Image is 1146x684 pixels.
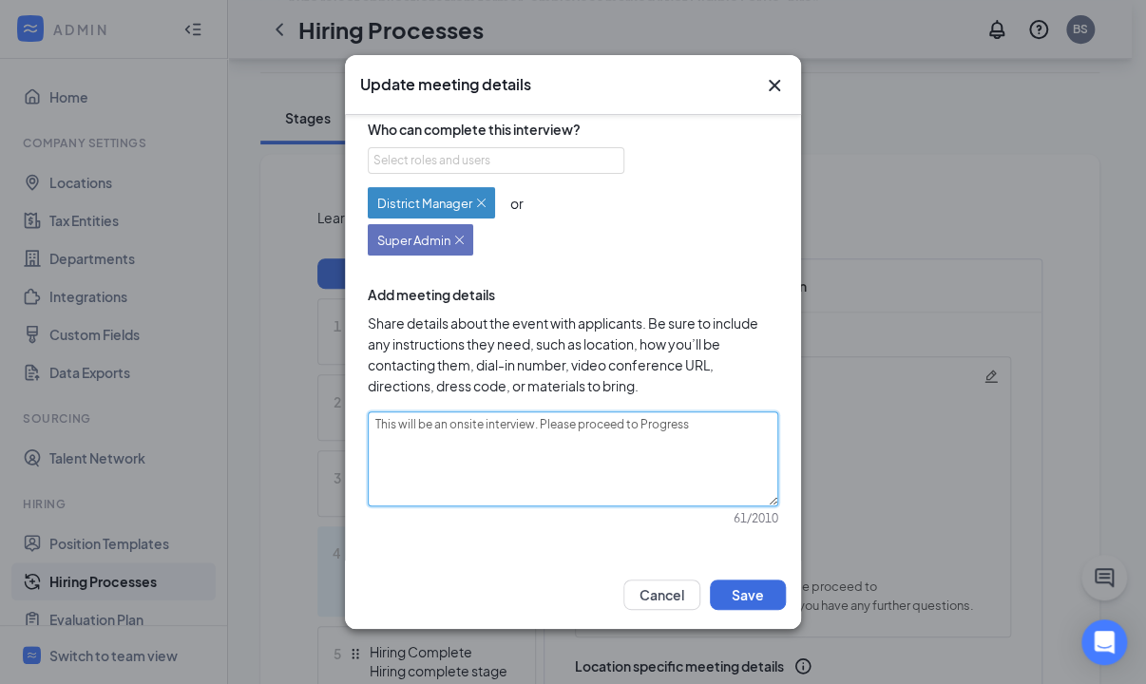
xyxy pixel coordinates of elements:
div: or [510,193,524,214]
div: Open Intercom Messenger [1081,619,1127,665]
div: 61 / 2010 [379,510,778,526]
div: Select roles and users [373,151,608,170]
button: Cancel [623,579,700,610]
span: Super Admin [377,231,450,250]
svg: Cross [763,74,786,97]
span: District Manager [377,194,472,213]
textarea: This will be an onsite interview. Please proceed to [GEOGRAPHIC_DATA] [368,411,778,506]
button: Save [710,579,786,610]
h3: Update meeting details [360,74,531,95]
span: Add meeting details [368,284,778,305]
span: Who can complete this interview? [368,119,778,140]
button: Close [763,74,786,97]
span: Share details about the event with applicants. Be sure to include any instructions they need, suc... [368,313,778,396]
